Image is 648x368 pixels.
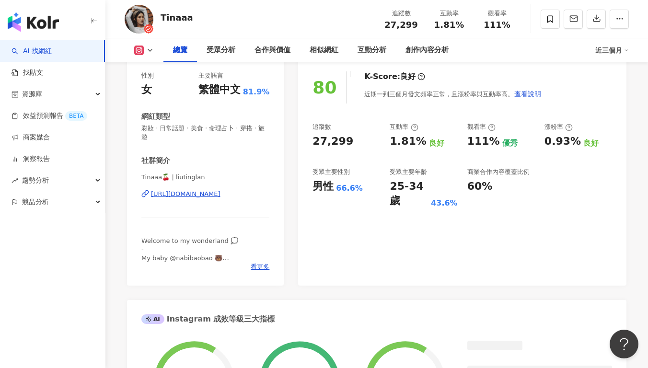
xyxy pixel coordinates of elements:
[390,123,418,131] div: 互動率
[514,84,542,103] button: 查看說明
[364,84,542,103] div: 近期一到三個月發文頻率正常，且漲粉率與互動率高。
[610,330,638,358] iframe: Help Scout Beacon - Open
[243,87,270,97] span: 81.9%
[141,112,170,122] div: 網紅類型
[207,45,235,56] div: 受眾分析
[141,237,238,279] span: Welcome to my wonderland 💭 - My baby @nabibaobao 🐻 E-mail: [EMAIL_ADDRESS][DOMAIN_NAME]
[431,198,458,208] div: 43.6%
[22,83,42,105] span: 資源庫
[141,156,170,166] div: 社群簡介
[141,71,154,80] div: 性別
[312,168,350,176] div: 受眾主要性別
[22,170,49,191] span: 趨勢分析
[312,78,336,97] div: 80
[390,179,428,209] div: 25-34 歲
[12,154,50,164] a: 洞察報告
[595,43,629,58] div: 近三個月
[125,5,153,34] img: KOL Avatar
[312,134,353,149] div: 27,299
[251,263,269,271] span: 看更多
[12,111,87,121] a: 效益預測報告BETA
[390,134,426,149] div: 1.81%
[390,168,427,176] div: 受眾主要年齡
[12,133,50,142] a: 商案媒合
[484,20,510,30] span: 111%
[141,173,269,182] span: Tinaaa🍒 | liutinglan
[141,82,152,97] div: 女
[544,134,581,149] div: 0.93%
[358,45,386,56] div: 互動分析
[544,123,573,131] div: 漲粉率
[429,138,444,149] div: 良好
[467,123,496,131] div: 觀看率
[479,9,515,18] div: 觀看率
[336,183,363,194] div: 66.6%
[364,71,425,82] div: K-Score :
[151,190,220,198] div: [URL][DOMAIN_NAME]
[467,179,493,194] div: 60%
[12,177,18,184] span: rise
[514,90,541,98] span: 查看說明
[405,45,449,56] div: 創作內容分析
[198,71,223,80] div: 主要語言
[22,191,49,213] span: 競品分析
[384,20,417,30] span: 27,299
[431,9,467,18] div: 互動率
[198,82,241,97] div: 繁體中文
[583,138,599,149] div: 良好
[12,46,52,56] a: searchAI 找網紅
[141,190,269,198] a: [URL][DOMAIN_NAME]
[12,68,43,78] a: 找貼文
[467,168,530,176] div: 商業合作內容覆蓋比例
[141,314,164,324] div: AI
[400,71,416,82] div: 良好
[8,12,59,32] img: logo
[141,314,275,324] div: Instagram 成效等級三大指標
[161,11,193,23] div: Tinaaa
[467,134,500,149] div: 111%
[255,45,290,56] div: 合作與價值
[141,124,269,141] span: 彩妝 · 日常話題 · 美食 · 命理占卜 · 穿搭 · 旅遊
[502,138,518,149] div: 優秀
[383,9,419,18] div: 追蹤數
[312,179,334,194] div: 男性
[312,123,331,131] div: 追蹤數
[173,45,187,56] div: 總覽
[310,45,338,56] div: 相似網紅
[434,20,464,30] span: 1.81%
